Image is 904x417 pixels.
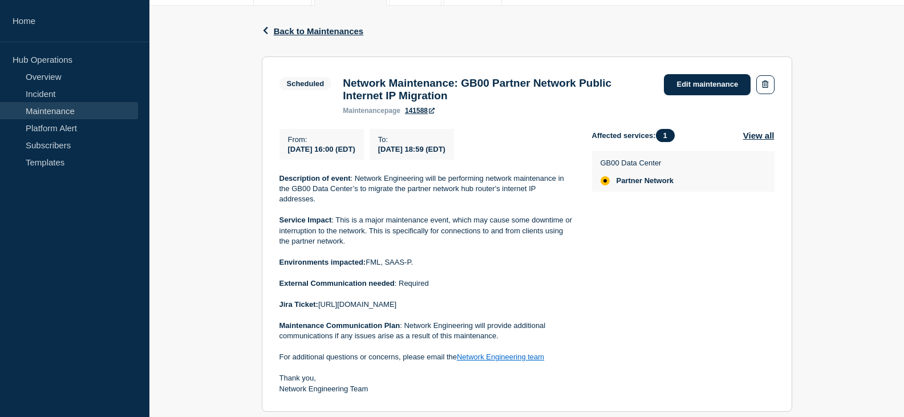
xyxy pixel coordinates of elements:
a: Network Engineering team [457,353,544,361]
div: affected [601,176,610,185]
p: Thank you, [279,373,574,383]
span: Partner Network [617,176,674,185]
p: : Network Engineering will provide additional communications if any issues arise as a result of t... [279,321,574,342]
h3: Network Maintenance: GB00 Partner Network Public Internet IP Migration [343,77,652,102]
p: : Network Engineering will be performing network maintenance in the GB00 Data Center’s to migrate... [279,173,574,205]
a: Edit maintenance [664,74,751,95]
p: : Required [279,278,574,289]
strong: Jira Ticket: [279,300,318,309]
a: 141588 [405,107,435,115]
span: Affected services: [592,129,680,142]
p: For additional questions or concerns, please email the [279,352,574,362]
button: Back to Maintenances [262,26,364,36]
strong: Description of event [279,174,351,183]
strong: Maintenance Communication Plan [279,321,400,330]
p: GB00 Data Center [601,159,674,167]
p: [URL][DOMAIN_NAME] [279,299,574,310]
p: To : [378,135,445,144]
span: maintenance [343,107,384,115]
span: 1 [656,129,675,142]
strong: External Communication needed [279,279,395,288]
span: [DATE] 18:59 (EDT) [378,145,445,153]
button: View all [743,129,775,142]
p: From : [288,135,355,144]
span: Scheduled [279,77,332,90]
p: Network Engineering Team [279,384,574,394]
span: Back to Maintenances [274,26,364,36]
p: FML, SAAS-P. [279,257,574,268]
strong: Service Impact [279,216,332,224]
span: [DATE] 16:00 (EDT) [288,145,355,153]
strong: Environments impacted: [279,258,366,266]
p: : This is a major maintenance event, which may cause some downtime or interruption to the network... [279,215,574,246]
p: page [343,107,400,115]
